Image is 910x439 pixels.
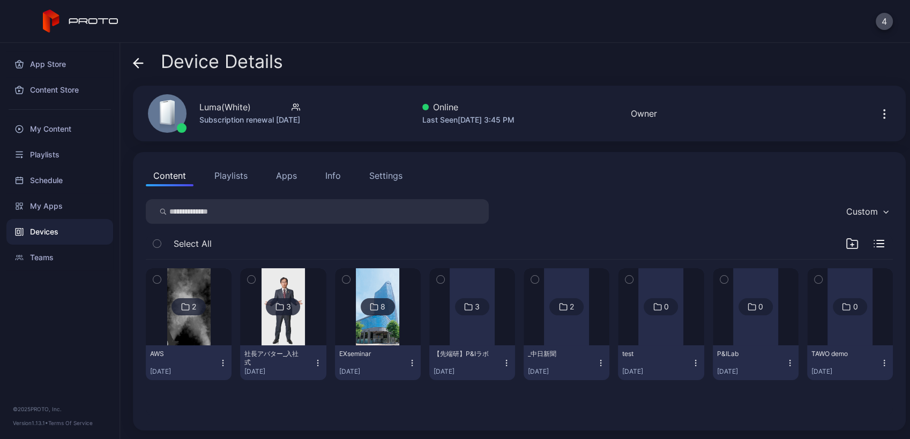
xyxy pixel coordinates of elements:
[528,350,587,358] div: _中日新聞
[244,350,303,367] div: 社長アバター_入社式
[475,302,480,312] div: 3
[811,367,880,376] div: [DATE]
[717,367,786,376] div: [DATE]
[6,168,113,193] a: Schedule
[369,169,402,182] div: Settings
[524,345,609,380] button: _中日新聞[DATE]
[325,169,341,182] div: Info
[174,237,212,250] span: Select All
[6,77,113,103] a: Content Store
[811,350,870,358] div: TAWO demo
[268,165,304,186] button: Apps
[318,165,348,186] button: Info
[48,420,93,426] a: Terms Of Service
[846,206,878,217] div: Custom
[199,113,300,126] div: Subscription renewal [DATE]
[150,350,209,358] div: AWS
[622,350,681,358] div: test
[13,420,48,426] span: Version 1.13.1 •
[146,345,232,380] button: AWS[DATE]
[161,51,283,72] span: Device Details
[207,165,255,186] button: Playlists
[807,345,893,380] button: TAWO demo[DATE]
[335,345,421,380] button: EXseminar[DATE]
[631,107,657,120] div: Owner
[713,345,799,380] button: P&ILab[DATE]
[758,302,763,312] div: 0
[339,350,398,358] div: EXseminar
[150,367,219,376] div: [DATE]
[434,350,493,358] div: 【先端研】P&Iラボ
[876,13,893,30] button: 4
[422,113,514,126] div: Last Seen [DATE] 3:45 PM
[146,165,193,186] button: Content
[381,302,385,312] div: 8
[618,345,704,380] button: test[DATE]
[339,367,408,376] div: [DATE]
[570,302,574,312] div: 2
[841,199,893,224] button: Custom
[429,345,515,380] button: 【先端研】P&Iラボ[DATE]
[240,345,326,380] button: 社長アバター_入社式[DATE]
[244,367,313,376] div: [DATE]
[362,165,410,186] button: Settings
[717,350,776,358] div: P&ILab
[853,302,857,312] div: 0
[6,245,113,270] a: Teams
[6,219,113,245] a: Devices
[192,302,196,312] div: 2
[6,142,113,168] a: Playlists
[6,193,113,219] a: My Apps
[199,101,251,113] div: Luma(White)
[422,101,514,113] div: Online
[13,405,107,413] div: © 2025 PROTO, Inc.
[6,51,113,77] a: App Store
[622,367,691,376] div: [DATE]
[434,367,502,376] div: [DATE]
[6,116,113,142] a: My Content
[528,367,596,376] div: [DATE]
[664,302,669,312] div: 0
[286,302,291,312] div: 3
